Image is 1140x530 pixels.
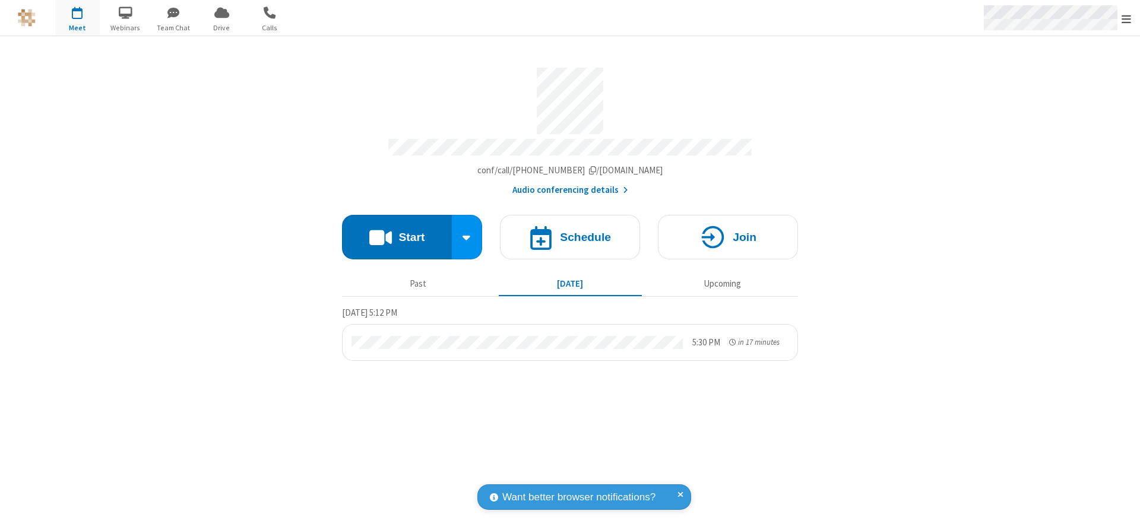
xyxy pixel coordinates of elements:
[651,272,794,295] button: Upcoming
[733,231,756,243] h4: Join
[512,183,628,197] button: Audio conferencing details
[560,231,611,243] h4: Schedule
[55,23,100,33] span: Meet
[342,307,397,318] span: [DATE] 5:12 PM
[502,490,655,505] span: Want better browser notifications?
[452,215,483,259] div: Start conference options
[342,306,798,361] section: Today's Meetings
[199,23,244,33] span: Drive
[18,9,36,27] img: QA Selenium DO NOT DELETE OR CHANGE
[500,215,640,259] button: Schedule
[342,215,452,259] button: Start
[398,231,425,243] h4: Start
[477,164,663,176] span: Copy my meeting room link
[248,23,292,33] span: Calls
[342,59,798,197] section: Account details
[658,215,798,259] button: Join
[151,23,196,33] span: Team Chat
[692,336,720,350] div: 5:30 PM
[499,272,642,295] button: [DATE]
[103,23,148,33] span: Webinars
[347,272,490,295] button: Past
[477,164,663,177] button: Copy my meeting room linkCopy my meeting room link
[1110,499,1131,522] iframe: Chat
[738,337,780,347] span: in 17 minutes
